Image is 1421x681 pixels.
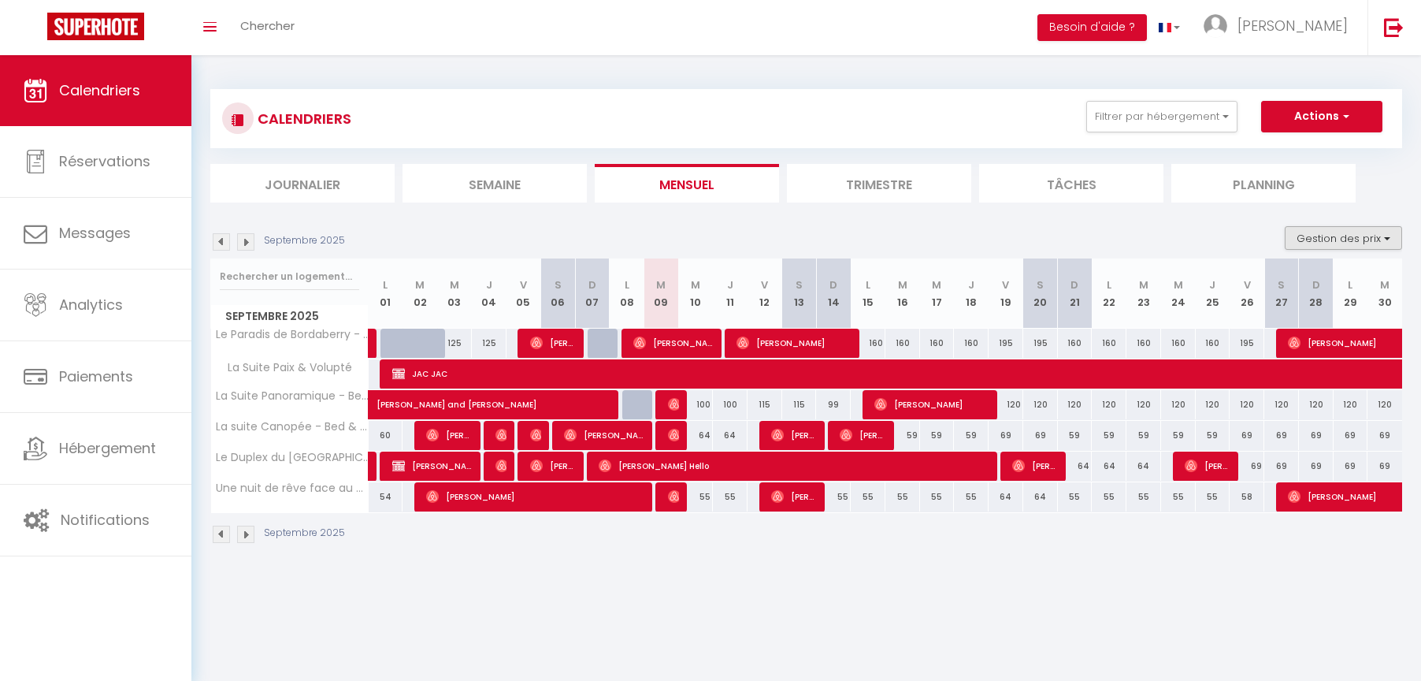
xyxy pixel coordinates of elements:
[885,259,920,329] th: 16
[220,262,359,291] input: Rechercher un logement...
[211,305,368,328] span: Septembre 2025
[383,277,388,292] abbr: L
[840,420,886,450] span: [PERSON_NAME]
[1380,277,1389,292] abbr: M
[787,164,971,203] li: Trimestre
[13,6,60,54] button: Ouvrir le widget de chat LiveChat
[1092,329,1126,358] div: 160
[369,259,403,329] th: 01
[610,259,644,329] th: 08
[1058,259,1093,329] th: 21
[1058,390,1093,419] div: 120
[595,164,779,203] li: Mensuel
[920,482,955,512] div: 55
[1299,390,1334,419] div: 120
[989,482,1023,512] div: 64
[816,390,851,419] div: 99
[920,329,955,358] div: 160
[564,420,645,450] span: [PERSON_NAME]
[678,482,713,512] div: 55
[713,390,748,419] div: 100
[1037,14,1147,41] button: Besoin d'aide ?
[1299,421,1334,450] div: 69
[1196,259,1230,329] th: 25
[403,259,437,329] th: 02
[377,381,630,411] span: [PERSON_NAME] and [PERSON_NAME]
[748,390,782,419] div: 115
[796,277,803,292] abbr: S
[1334,259,1368,329] th: 29
[1230,452,1264,481] div: 69
[1299,452,1334,481] div: 69
[898,277,907,292] abbr: M
[713,421,748,450] div: 64
[771,482,818,512] span: [PERSON_NAME]
[59,80,140,100] span: Calendriers
[829,277,837,292] abbr: D
[1185,451,1231,481] span: [PERSON_NAME]
[1092,421,1126,450] div: 59
[47,13,144,40] img: Super Booking
[1196,421,1230,450] div: 59
[761,277,768,292] abbr: V
[1196,482,1230,512] div: 55
[668,420,680,450] span: [PERSON_NAME]
[736,328,852,358] span: [PERSON_NAME]
[213,329,371,340] span: Le Paradis de Bordaberry - Bed & Views
[392,451,473,481] span: [PERSON_NAME]
[1058,421,1093,450] div: 59
[59,223,131,243] span: Messages
[1092,259,1126,329] th: 22
[954,329,989,358] div: 160
[1012,451,1059,481] span: [PERSON_NAME]
[678,421,713,450] div: 64
[1058,452,1093,481] div: 64
[555,277,562,292] abbr: S
[1107,277,1111,292] abbr: L
[885,482,920,512] div: 55
[851,482,885,512] div: 55
[1161,421,1196,450] div: 59
[1299,259,1334,329] th: 28
[1230,259,1264,329] th: 26
[851,259,885,329] th: 15
[437,329,472,358] div: 125
[656,277,666,292] abbr: M
[1126,452,1161,481] div: 64
[1174,277,1183,292] abbr: M
[885,421,920,450] div: 59
[713,482,748,512] div: 55
[1196,329,1230,358] div: 160
[1126,421,1161,450] div: 59
[575,259,610,329] th: 07
[1126,259,1161,329] th: 23
[59,295,123,314] span: Analytics
[851,329,885,358] div: 160
[1139,277,1148,292] abbr: M
[540,259,575,329] th: 06
[495,451,507,481] span: [PERSON_NAME]
[1126,390,1161,419] div: 120
[1161,329,1196,358] div: 160
[1264,259,1299,329] th: 27
[1023,259,1058,329] th: 20
[1070,277,1078,292] abbr: D
[1023,329,1058,358] div: 195
[403,164,587,203] li: Semaine
[874,389,990,419] span: [PERSON_NAME]
[1023,421,1058,450] div: 69
[668,389,680,419] span: [PERSON_NAME]
[748,259,782,329] th: 12
[1092,482,1126,512] div: 55
[1023,390,1058,419] div: 120
[426,420,473,450] span: [PERSON_NAME]
[1348,277,1352,292] abbr: L
[530,451,577,481] span: [PERSON_NAME]
[1230,421,1264,450] div: 69
[506,259,541,329] th: 05
[415,277,425,292] abbr: M
[625,277,629,292] abbr: L
[213,482,371,494] span: Une nuit de rêve face au Château - Bed & Views
[954,421,989,450] div: 59
[989,329,1023,358] div: 195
